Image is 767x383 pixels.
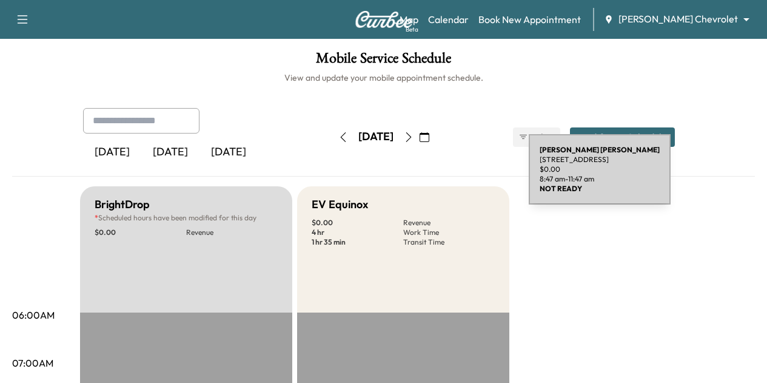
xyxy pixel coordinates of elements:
h6: View and update your mobile appointment schedule. [12,72,755,84]
img: Curbee Logo [355,11,413,28]
button: Filter [513,127,560,147]
div: Beta [406,25,418,34]
p: 06:00AM [12,308,55,322]
p: Transit Time [403,237,495,247]
span: [PERSON_NAME] Chevrolet [618,12,738,26]
h5: BrightDrop [95,196,150,213]
a: MapBeta [400,12,418,27]
p: 07:00AM [12,356,53,370]
p: 1 hr 35 min [312,237,403,247]
div: [DATE] [141,138,199,166]
span: Filter [533,130,555,144]
h5: EV Equinox [312,196,368,213]
button: Modify Van Schedule [570,127,675,147]
p: Work Time [403,228,495,237]
p: Scheduled hours have been modified for this day [95,213,278,223]
p: Revenue [186,228,278,237]
p: $ 0.00 [312,218,403,228]
p: 4 hr [312,228,403,237]
p: Revenue [403,218,495,228]
div: [DATE] [199,138,258,166]
h1: Mobile Service Schedule [12,51,755,72]
a: Book New Appointment [478,12,581,27]
p: $ 0.00 [95,228,186,237]
div: [DATE] [358,129,394,144]
div: [DATE] [83,138,141,166]
a: Calendar [428,12,469,27]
